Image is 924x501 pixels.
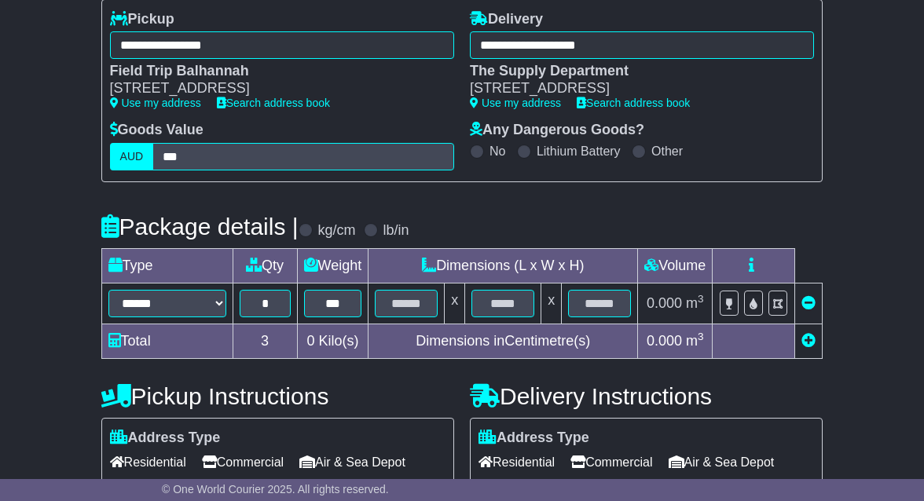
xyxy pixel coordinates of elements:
[233,324,297,358] td: 3
[470,63,798,80] div: The Supply Department
[698,293,704,305] sup: 3
[383,222,409,240] label: lb/in
[101,214,299,240] h4: Package details |
[110,430,221,447] label: Address Type
[801,333,816,349] a: Add new item
[470,97,561,109] a: Use my address
[217,97,330,109] a: Search address book
[801,295,816,311] a: Remove this item
[686,333,704,349] span: m
[478,430,589,447] label: Address Type
[368,248,638,283] td: Dimensions (L x W x H)
[647,295,682,311] span: 0.000
[577,97,690,109] a: Search address book
[110,450,186,474] span: Residential
[470,383,823,409] h4: Delivery Instructions
[470,11,543,28] label: Delivery
[101,383,454,409] h4: Pickup Instructions
[101,248,233,283] td: Type
[570,450,652,474] span: Commercial
[541,283,562,324] td: x
[299,450,405,474] span: Air & Sea Depot
[478,450,555,474] span: Residential
[297,324,368,358] td: Kilo(s)
[470,122,644,139] label: Any Dangerous Goods?
[318,222,356,240] label: kg/cm
[110,80,438,97] div: [STREET_ADDRESS]
[110,143,154,170] label: AUD
[698,331,704,342] sup: 3
[651,144,683,159] label: Other
[101,324,233,358] td: Total
[368,324,638,358] td: Dimensions in Centimetre(s)
[686,295,704,311] span: m
[297,248,368,283] td: Weight
[669,450,775,474] span: Air & Sea Depot
[202,450,284,474] span: Commercial
[110,63,438,80] div: Field Trip Balhannah
[110,97,201,109] a: Use my address
[233,248,297,283] td: Qty
[306,333,314,349] span: 0
[445,283,465,324] td: x
[110,122,203,139] label: Goods Value
[489,144,505,159] label: No
[537,144,621,159] label: Lithium Battery
[647,333,682,349] span: 0.000
[470,80,798,97] div: [STREET_ADDRESS]
[638,248,713,283] td: Volume
[110,11,174,28] label: Pickup
[162,483,389,496] span: © One World Courier 2025. All rights reserved.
